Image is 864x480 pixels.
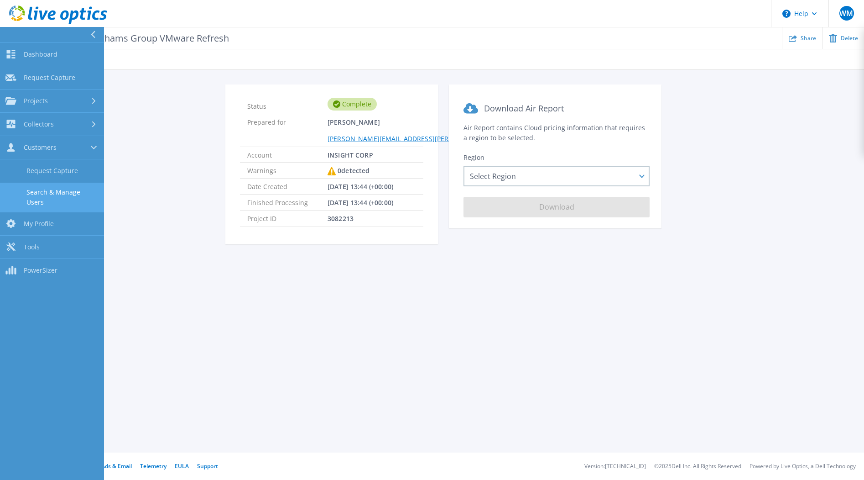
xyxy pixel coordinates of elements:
div: 0 detected [328,163,370,179]
span: Request Capture [24,74,75,82]
span: Status [247,98,328,110]
span: INSIGHT CORP [328,147,373,162]
span: [PERSON_NAME] [328,114,540,146]
span: Inghams Group VMware Refresh [85,33,229,43]
a: [PERSON_NAME][EMAIL_ADDRESS][PERSON_NAME][DOMAIN_NAME] [328,134,540,143]
span: Download Air Report [484,103,564,114]
span: Projects [24,97,48,105]
span: Delete [841,36,858,41]
span: [DATE] 13:44 (+00:00) [328,195,393,210]
span: 3082213 [328,211,354,226]
span: Project ID [247,211,328,226]
span: Share [801,36,816,41]
a: Support [197,462,218,470]
button: Download [463,197,650,217]
span: PowerSizer [24,266,57,274]
span: Prepared for [247,114,328,146]
p: RVTools [47,33,229,43]
span: Dashboard [24,50,57,58]
span: Finished Processing [247,195,328,210]
span: Account [247,147,328,162]
li: Powered by Live Optics, a Dell Technology [749,464,856,469]
a: EULA [175,462,189,470]
span: WM [839,10,853,17]
span: [DATE] 13:44 (+00:00) [328,179,393,194]
div: Complete [328,98,377,111]
div: Select Region [463,166,650,186]
span: Collectors [24,120,54,128]
a: Ads & Email [101,462,132,470]
span: Customers [24,143,57,152]
span: Air Report contains Cloud pricing information that requires a region to be selected. [463,123,645,142]
span: Region [463,153,484,162]
span: My Profile [24,220,54,228]
li: Version: [TECHNICAL_ID] [584,464,646,469]
a: Telemetry [140,462,167,470]
span: Warnings [247,163,328,178]
li: © 2025 Dell Inc. All Rights Reserved [654,464,741,469]
span: Tools [24,243,40,251]
span: Date Created [247,179,328,194]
